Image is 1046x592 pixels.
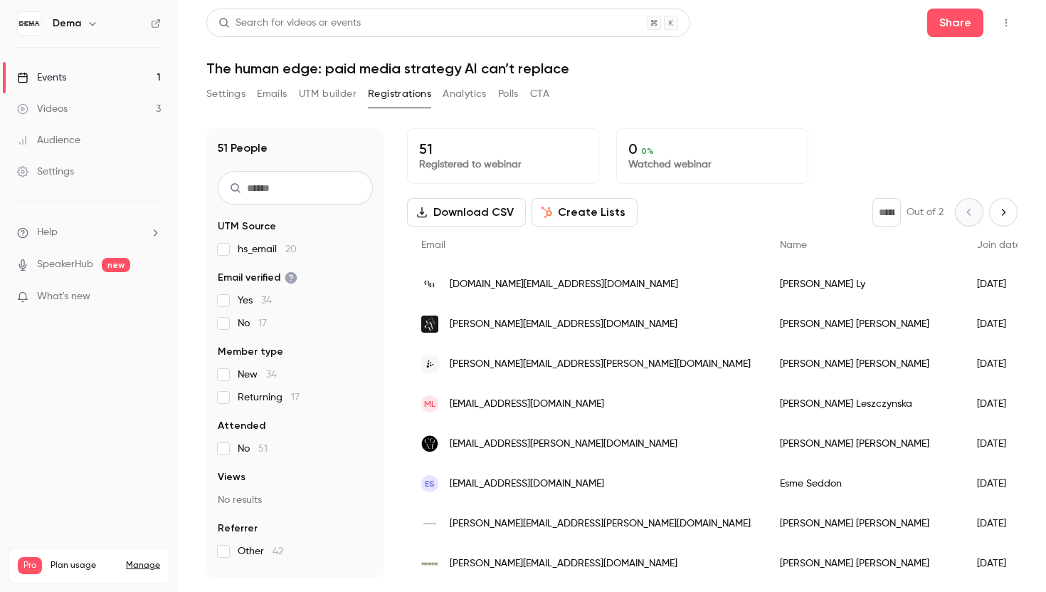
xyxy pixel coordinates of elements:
span: 34 [266,370,277,380]
span: Yes [238,294,272,308]
span: Returning [238,390,300,405]
button: Download CSV [407,198,526,227]
div: [DATE] [963,304,1035,344]
img: talktotarget.co.uk [421,316,438,333]
h6: Dema [53,16,81,31]
span: [PERSON_NAME][EMAIL_ADDRESS][PERSON_NAME][DOMAIN_NAME] [450,516,751,531]
div: [PERSON_NAME] [PERSON_NAME] [766,424,963,464]
div: Videos [17,102,68,116]
div: [DATE] [963,464,1035,504]
img: Dema [18,12,41,35]
span: Other [238,544,283,559]
p: Out of 2 [907,205,944,219]
div: Search for videos or events [218,16,361,31]
span: Email verified [218,271,297,285]
button: Share [927,9,983,37]
button: UTM builder [299,83,356,105]
img: farmhouse.agency [421,562,438,566]
section: facet-groups [218,219,373,559]
a: SpeakerHub [37,257,93,272]
span: [PERSON_NAME][EMAIL_ADDRESS][PERSON_NAME][DOMAIN_NAME] [450,357,751,372]
span: Referrer [218,521,258,536]
p: 51 [419,140,587,157]
span: New [238,368,277,382]
div: [PERSON_NAME] [PERSON_NAME] [766,304,963,344]
span: 17 [258,318,267,328]
div: [DATE] [963,384,1035,424]
div: [PERSON_NAME] Ly [766,264,963,304]
h1: The human edge: paid media strategy AI can’t replace [206,60,1018,77]
a: Manage [126,560,160,571]
div: Settings [17,165,74,179]
div: [PERSON_NAME] [PERSON_NAME] [766,544,963,583]
button: Next page [989,198,1018,227]
img: ratandboa.com [421,276,438,293]
div: Events [17,71,66,85]
span: Plan usage [51,560,117,571]
span: What's new [37,289,90,304]
li: help-dropdown-opener [17,225,161,240]
span: Member type [218,345,283,359]
p: Registered to webinar [419,157,587,172]
span: Name [780,240,807,250]
button: Create Lists [532,198,638,227]
p: No results [218,493,373,507]
span: Views [218,470,245,484]
div: Esme Seddon [766,464,963,504]
span: 20 [285,244,297,254]
p: Watched webinar [628,157,796,172]
div: [PERSON_NAME] [PERSON_NAME] [766,504,963,544]
span: No [238,442,268,456]
div: [DATE] [963,344,1035,384]
span: 51 [258,444,268,454]
img: victoriabeckham.com [421,515,438,532]
button: Analytics [443,83,487,105]
span: Pro [18,557,42,574]
span: [EMAIL_ADDRESS][PERSON_NAME][DOMAIN_NAME] [450,437,677,452]
button: Settings [206,83,245,105]
span: Attended [218,419,265,433]
span: 42 [273,546,283,556]
span: [PERSON_NAME][EMAIL_ADDRESS][DOMAIN_NAME] [450,317,677,332]
div: [DATE] [963,504,1035,544]
h1: 51 People [218,140,268,157]
span: [EMAIL_ADDRESS][DOMAIN_NAME] [450,397,604,412]
button: CTA [530,83,549,105]
span: 17 [291,393,300,403]
span: Help [37,225,58,240]
img: craft.se [421,355,438,373]
div: [PERSON_NAME] Leszczynska [766,384,963,424]
span: [PERSON_NAME][EMAIL_ADDRESS][DOMAIN_NAME] [450,556,677,571]
span: ML [424,398,435,410]
div: [DATE] [963,544,1035,583]
span: [EMAIL_ADDRESS][DOMAIN_NAME] [450,477,604,492]
div: [PERSON_NAME] [PERSON_NAME] [766,344,963,384]
p: 0 [628,140,796,157]
span: 34 [261,296,272,306]
button: Emails [257,83,287,105]
span: [DOMAIN_NAME][EMAIL_ADDRESS][DOMAIN_NAME] [450,277,678,292]
img: coatpaints.com [421,435,438,452]
div: [DATE] [963,424,1035,464]
span: UTM Source [218,219,276,234]
span: Join date [977,240,1021,250]
iframe: Noticeable Trigger [144,291,161,303]
span: No [238,316,267,331]
div: Audience [17,133,80,147]
button: Polls [498,83,519,105]
span: ES [425,477,435,490]
span: Email [421,240,445,250]
span: 0 % [641,146,654,156]
div: [DATE] [963,264,1035,304]
span: new [102,258,130,272]
button: Registrations [368,83,431,105]
span: hs_email [238,242,297,256]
